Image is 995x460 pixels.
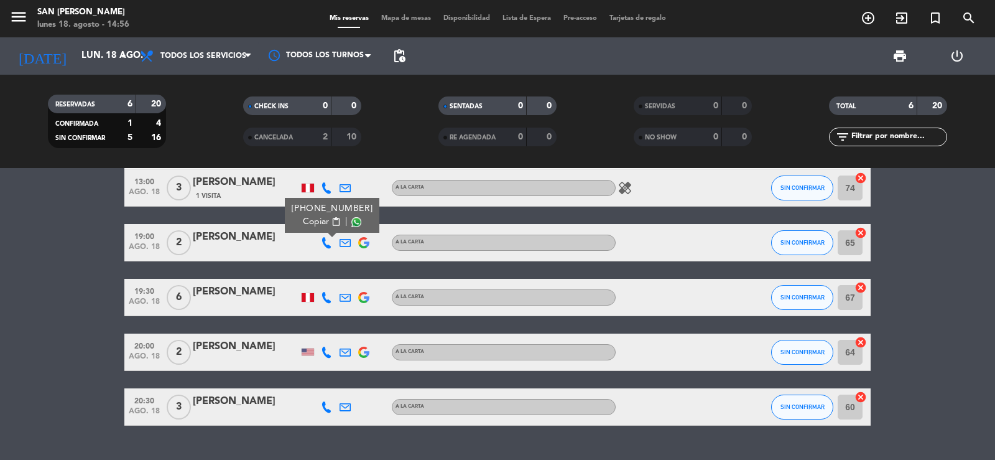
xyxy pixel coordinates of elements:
[129,188,160,202] span: ago. 18
[894,11,909,26] i: exit_to_app
[55,135,105,141] span: SIN CONFIRMAR
[854,281,867,294] i: cancel
[193,393,298,410] div: [PERSON_NAME]
[55,121,98,127] span: CONFIRMADA
[127,119,132,128] strong: 1
[358,347,369,358] img: google-logo.png
[9,7,28,26] i: menu
[392,49,407,63] span: pending_actions
[127,100,132,108] strong: 6
[129,393,160,407] span: 20:30
[358,292,369,303] img: google-logo.png
[547,101,554,110] strong: 0
[331,217,341,227] span: content_paste
[129,283,160,298] span: 19:30
[303,215,329,228] span: Copiar
[254,103,289,110] span: CHECK INS
[771,340,833,365] button: SIN CONFIRMAR
[375,15,437,22] span: Mapa de mesas
[129,243,160,257] span: ago. 18
[323,133,328,141] strong: 2
[129,298,160,312] span: ago. 18
[450,103,483,110] span: SENTADAS
[713,101,718,110] strong: 0
[850,130,946,144] input: Filtrar por nombre...
[160,52,246,60] span: Todos los servicios
[780,184,825,191] span: SIN CONFIRMAR
[346,133,359,141] strong: 10
[771,395,833,420] button: SIN CONFIRMAR
[932,101,945,110] strong: 20
[129,174,160,188] span: 13:00
[861,11,876,26] i: add_circle_outline
[557,15,603,22] span: Pre-acceso
[547,133,554,141] strong: 0
[396,404,424,409] span: A la carta
[323,101,328,110] strong: 0
[950,49,965,63] i: power_settings_new
[156,119,164,128] strong: 4
[780,349,825,355] span: SIN CONFIRMAR
[518,101,523,110] strong: 0
[396,240,424,245] span: A la carta
[151,100,164,108] strong: 20
[9,7,28,31] button: menu
[129,407,160,421] span: ago. 18
[928,11,943,26] i: turned_in_not
[909,101,914,110] strong: 6
[645,103,675,110] span: SERVIDAS
[713,133,718,141] strong: 0
[193,339,298,355] div: [PERSON_NAME]
[396,294,424,299] span: A la carta
[742,133,749,141] strong: 0
[151,133,164,142] strong: 16
[854,336,867,349] i: cancel
[37,6,129,19] div: San [PERSON_NAME]
[437,15,496,22] span: Disponibilidad
[37,19,129,31] div: lunes 18. agosto - 14:56
[193,174,298,190] div: [PERSON_NAME]
[167,395,191,420] span: 3
[892,49,907,63] span: print
[129,352,160,367] span: ago. 18
[645,134,677,141] span: NO SHOW
[303,215,341,228] button: Copiarcontent_paste
[835,129,850,144] i: filter_list
[496,15,557,22] span: Lista de Espera
[771,230,833,255] button: SIN CONFIRMAR
[167,230,191,255] span: 2
[254,134,293,141] span: CANCELADA
[836,103,856,110] span: TOTAL
[780,294,825,301] span: SIN CONFIRMAR
[345,215,348,228] span: |
[193,284,298,300] div: [PERSON_NAME]
[961,11,976,26] i: search
[323,15,375,22] span: Mis reservas
[780,239,825,246] span: SIN CONFIRMAR
[9,42,75,70] i: [DATE]
[127,133,132,142] strong: 5
[129,338,160,352] span: 20:00
[292,202,373,215] div: [PHONE_NUMBER]
[55,101,95,108] span: RESERVADAS
[129,228,160,243] span: 19:00
[854,172,867,184] i: cancel
[771,285,833,310] button: SIN CONFIRMAR
[193,229,298,245] div: [PERSON_NAME]
[358,237,369,248] img: google-logo.png
[603,15,672,22] span: Tarjetas de regalo
[518,133,523,141] strong: 0
[928,37,986,75] div: LOG OUT
[450,134,496,141] span: RE AGENDADA
[854,227,867,239] i: cancel
[742,101,749,110] strong: 0
[351,101,359,110] strong: 0
[771,176,833,200] button: SIN CONFIRMAR
[396,349,424,354] span: A la carta
[167,285,191,310] span: 6
[618,181,632,195] i: healing
[396,185,424,190] span: A la carta
[167,176,191,200] span: 3
[780,403,825,410] span: SIN CONFIRMAR
[196,191,221,201] span: 1 Visita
